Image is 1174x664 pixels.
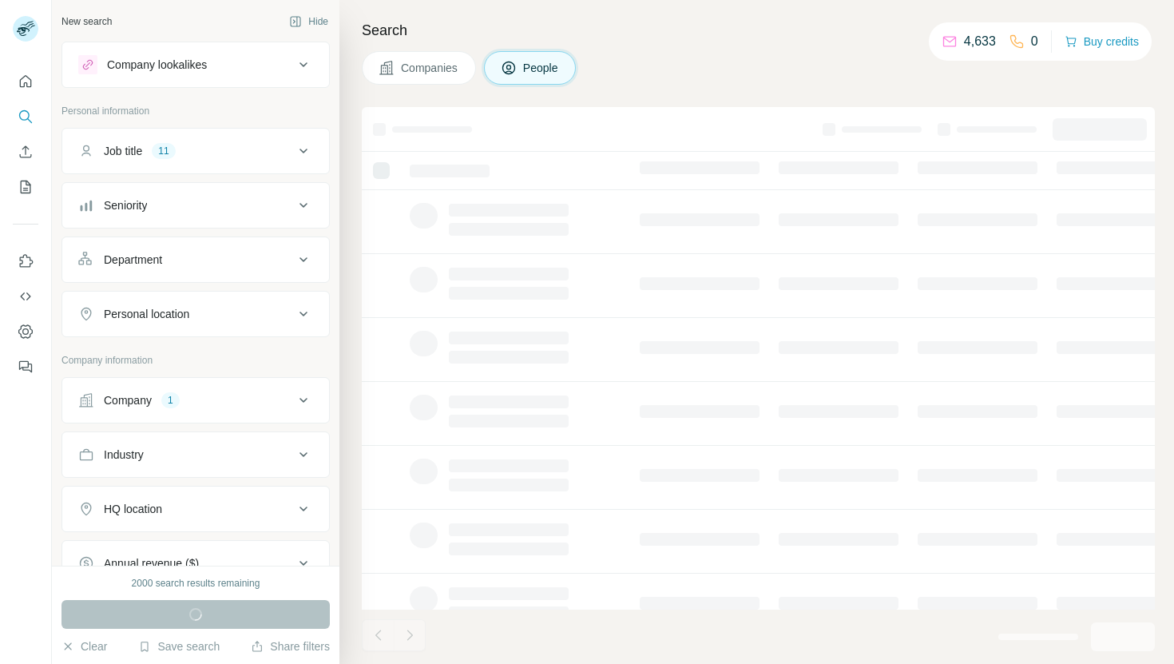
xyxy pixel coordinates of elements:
[104,143,142,159] div: Job title
[62,241,329,279] button: Department
[13,102,38,131] button: Search
[62,132,329,170] button: Job title11
[61,353,330,368] p: Company information
[62,435,329,474] button: Industry
[107,57,207,73] div: Company lookalikes
[13,352,38,381] button: Feedback
[61,104,330,118] p: Personal information
[104,501,162,517] div: HQ location
[1065,30,1139,53] button: Buy credits
[401,60,459,76] span: Companies
[61,14,112,29] div: New search
[61,638,107,654] button: Clear
[62,295,329,333] button: Personal location
[62,46,329,84] button: Company lookalikes
[13,317,38,346] button: Dashboard
[1031,32,1038,51] p: 0
[13,173,38,201] button: My lists
[152,144,175,158] div: 11
[104,252,162,268] div: Department
[161,393,180,408] div: 1
[104,197,147,213] div: Seniority
[13,247,38,276] button: Use Surfe on LinkedIn
[523,60,560,76] span: People
[104,306,189,322] div: Personal location
[104,447,144,463] div: Industry
[132,576,260,590] div: 2000 search results remaining
[278,10,339,34] button: Hide
[104,555,199,571] div: Annual revenue ($)
[62,490,329,528] button: HQ location
[104,392,152,408] div: Company
[251,638,330,654] button: Share filters
[62,381,329,419] button: Company1
[362,19,1155,42] h4: Search
[138,638,220,654] button: Save search
[13,67,38,96] button: Quick start
[964,32,996,51] p: 4,633
[62,544,329,582] button: Annual revenue ($)
[13,137,38,166] button: Enrich CSV
[13,282,38,311] button: Use Surfe API
[62,186,329,225] button: Seniority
